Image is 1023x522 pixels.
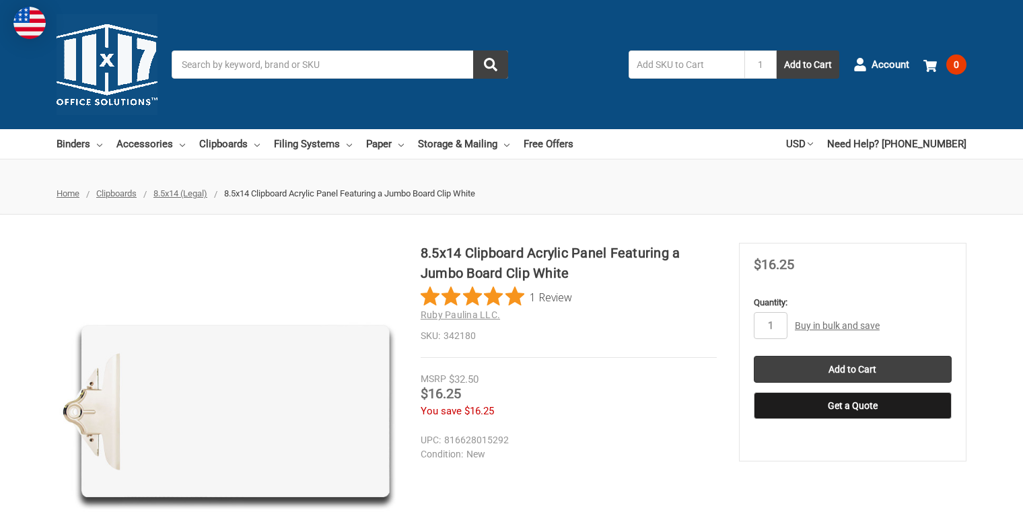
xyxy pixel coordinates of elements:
a: Binders [57,129,102,159]
img: 11x17.com [57,14,157,115]
a: 0 [923,47,966,82]
a: USD [786,129,813,159]
button: Rated 5 out of 5 stars from 1 reviews. Jump to reviews. [421,287,572,307]
a: Accessories [116,129,185,159]
img: duty and tax information for United States [13,7,46,39]
a: Filing Systems [274,129,352,159]
a: Paper [366,129,404,159]
span: Account [872,57,909,73]
span: 0 [946,54,966,75]
a: 8.5x14 (Legal) [153,188,207,198]
dt: UPC: [421,433,441,447]
span: $32.50 [449,373,479,385]
a: Account [853,47,909,82]
a: Need Help? [PHONE_NUMBER] [827,129,966,159]
input: Add SKU to Cart [629,50,744,79]
a: Storage & Mailing [418,129,509,159]
input: Add to Cart [754,356,952,383]
a: Clipboards [96,188,137,198]
dt: SKU: [421,329,440,343]
a: Home [57,188,79,198]
a: Free Offers [524,129,573,159]
input: Search by keyword, brand or SKU [172,50,508,79]
dt: Condition: [421,447,463,461]
button: Add to Cart [777,50,839,79]
dd: New [421,447,711,461]
a: Ruby Paulina LLC. [421,309,500,320]
span: $16.25 [421,385,461,402]
a: Clipboards [199,129,260,159]
div: MSRP [421,372,446,386]
span: 1 Review [530,287,572,307]
dd: 342180 [421,329,717,343]
dd: 816628015292 [421,433,711,447]
label: Quantity: [754,296,952,309]
span: You save [421,405,462,417]
span: 8.5x14 Clipboard Acrylic Panel Featuring a Jumbo Board Clip White [224,188,475,198]
span: $16.25 [464,405,494,417]
h1: 8.5x14 Clipboard Acrylic Panel Featuring a Jumbo Board Clip White [421,243,717,283]
button: Get a Quote [754,392,952,419]
span: $16.25 [754,256,794,272]
a: Buy in bulk and save [795,320,880,331]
